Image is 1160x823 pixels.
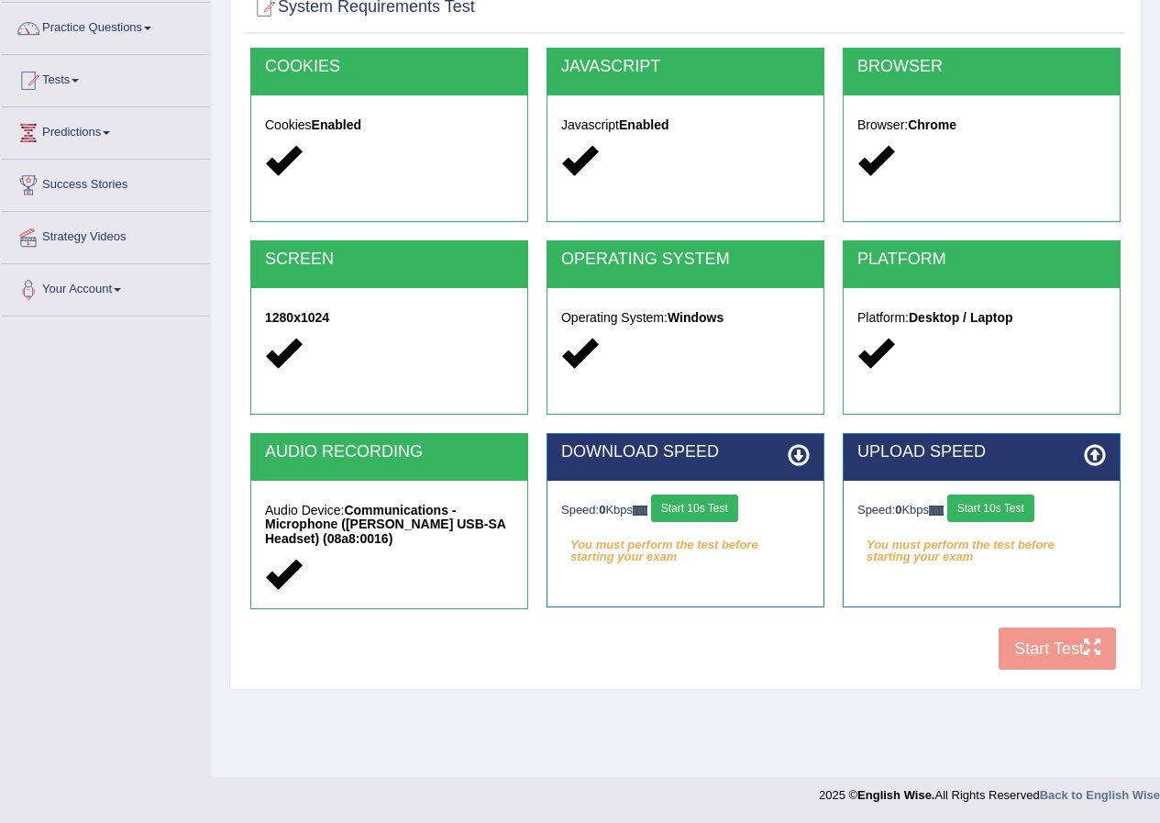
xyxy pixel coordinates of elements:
strong: Chrome [908,117,956,132]
h2: PLATFORM [857,250,1106,269]
div: Speed: Kbps [561,495,810,527]
a: Practice Questions [1,3,210,49]
strong: 0 [599,503,605,517]
h5: Browser: [857,118,1106,132]
em: You must perform the test before starting your exam [857,531,1106,559]
strong: English Wise. [857,788,934,802]
strong: 0 [895,503,901,517]
h5: Operating System: [561,311,810,325]
h2: OPERATING SYSTEM [561,250,810,269]
h2: DOWNLOAD SPEED [561,443,810,462]
img: ajax-loader-fb-connection.gif [929,506,944,516]
a: Success Stories [1,160,210,206]
h2: JAVASCRIPT [561,58,810,76]
a: Your Account [1,264,210,310]
h2: COOKIES [265,58,514,76]
strong: Enabled [619,117,668,132]
a: Strategy Videos [1,212,210,258]
h2: SCREEN [265,250,514,269]
strong: Desktop / Laptop [909,310,1013,325]
img: ajax-loader-fb-connection.gif [633,506,647,516]
h2: AUDIO RECORDING [265,443,514,462]
h2: BROWSER [857,58,1106,76]
div: Speed: Kbps [857,495,1106,527]
h5: Cookies [265,118,514,132]
div: 2025 © All Rights Reserved [819,777,1160,804]
strong: Communications - Microphone ([PERSON_NAME] USB-SA Headset) (08a8:0016) [265,503,505,546]
h5: Audio Device: [265,504,514,546]
strong: Windows [668,310,724,325]
strong: 1280x1024 [265,310,329,325]
a: Back to English Wise [1040,788,1160,802]
button: Start 10s Test [651,495,738,522]
h5: Platform: [857,311,1106,325]
h5: Javascript [561,118,810,132]
strong: Enabled [312,117,361,132]
button: Start 10s Test [947,495,1034,522]
h2: UPLOAD SPEED [857,443,1106,462]
em: You must perform the test before starting your exam [561,531,810,559]
a: Tests [1,55,210,101]
a: Predictions [1,107,210,153]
